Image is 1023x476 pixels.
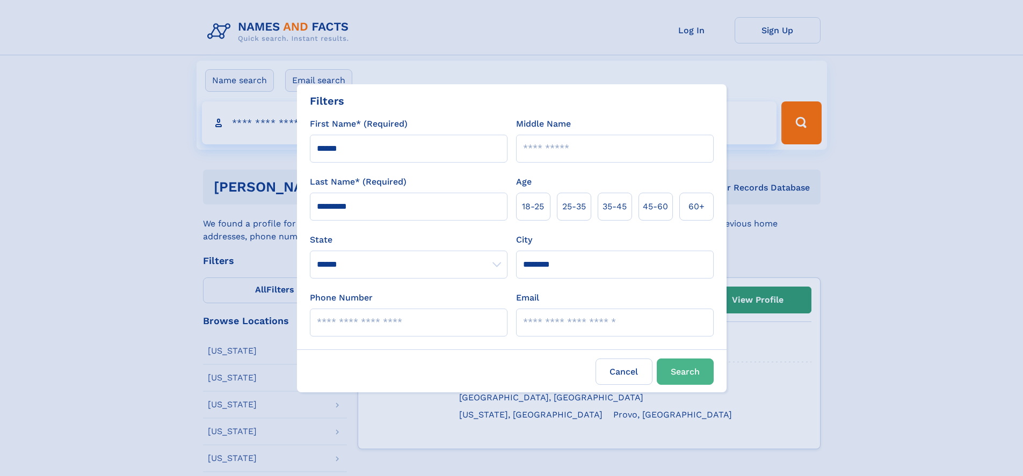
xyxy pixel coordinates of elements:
label: First Name* (Required) [310,118,408,130]
span: 18‑25 [522,200,544,213]
label: Cancel [596,358,652,385]
div: Filters [310,93,344,109]
button: Search [657,358,714,385]
span: 60+ [688,200,705,213]
span: 45‑60 [643,200,668,213]
label: State [310,233,507,246]
label: Age [516,175,532,188]
label: Email [516,291,539,304]
label: Phone Number [310,291,373,304]
label: Last Name* (Required) [310,175,407,188]
span: 35‑45 [603,200,627,213]
label: City [516,233,532,246]
label: Middle Name [516,118,571,130]
span: 25‑35 [562,200,586,213]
